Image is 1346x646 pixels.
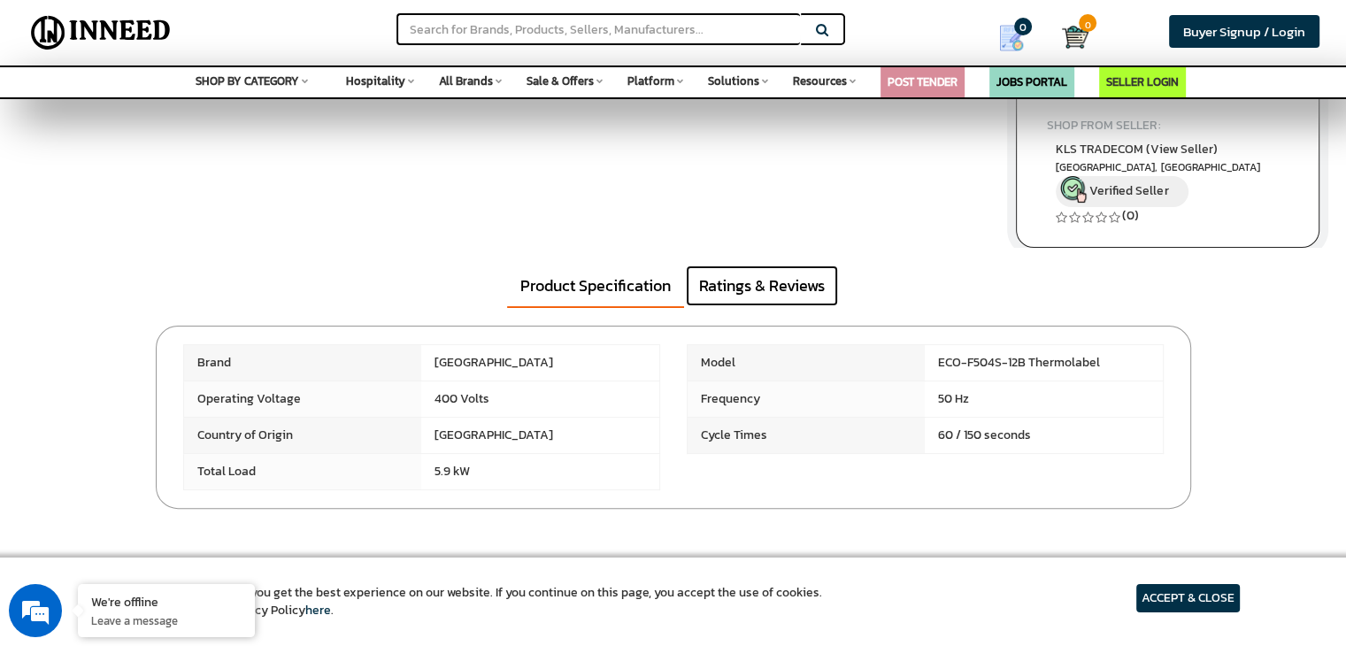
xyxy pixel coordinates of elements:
[1056,140,1280,207] a: KLS TRADECOM (View Seller) [GEOGRAPHIC_DATA], [GEOGRAPHIC_DATA] Verified Seller
[1136,584,1240,612] article: ACCEPT & CLOSE
[1106,73,1179,90] a: SELLER LOGIN
[1062,24,1088,50] img: Cart
[184,454,422,489] span: Total Load
[688,418,926,453] span: Cycle Times
[259,508,321,532] em: Submit
[122,427,135,438] img: salesiqlogo_leal7QplfZFryJ6FIlVepeu7OftD7mt8q6exU6-34PB8prfIgodN67KcxXM9Y7JQ_.png
[184,418,422,453] span: Country of Origin
[996,73,1067,90] a: JOBS PORTAL
[708,73,759,89] span: Solutions
[37,204,309,383] span: We are offline. Please leave us a message.
[24,11,178,55] img: Inneed.Market
[421,418,659,453] span: [GEOGRAPHIC_DATA]
[1047,119,1288,132] h4: SHOP FROM SELLER:
[507,265,684,308] a: Product Specification
[305,601,331,619] a: here
[196,73,299,89] span: SHOP BY CATEGORY
[1056,160,1280,175] span: East Delhi
[998,25,1025,51] img: Show My Quotes
[371,553,976,632] p: For B2B and bulk buying of HOBART ECO-F504S-12B Thermolabel Undercounter Glasswasher at wholesale...
[184,345,422,381] span: Brand
[688,381,926,417] span: Frequency
[527,73,594,89] span: Sale & Offers
[439,73,493,89] span: All Brands
[184,381,422,417] span: Operating Voltage
[793,73,847,89] span: Resources
[688,345,926,381] span: Model
[888,73,958,90] a: POST TENDER
[421,454,659,489] span: 5.9 kW
[686,265,838,306] a: Ratings & Reviews
[9,446,337,508] textarea: Type your message and click 'Submit'
[1122,206,1139,225] a: (0)
[290,9,333,51] div: Minimize live chat window
[1089,181,1168,200] span: Verified Seller
[421,345,659,381] span: [GEOGRAPHIC_DATA]
[1060,176,1087,203] img: inneed-verified-seller-icon.png
[92,99,297,122] div: Leave a message
[925,381,1163,417] span: 50 Hz
[30,106,74,116] img: logo_Zg8I0qSkbAqR2WFHt3p6CTuqpyXMFPubPcD2OT02zFN43Cy9FUNNG3NEPhM_Q1qe_.png
[1169,15,1319,48] a: Buyer Signup / Login
[1079,14,1096,32] span: 0
[627,73,674,89] span: Platform
[1014,18,1032,35] span: 0
[106,584,822,619] article: We use cookies to ensure you get the best experience on our website. If you continue on this page...
[925,418,1163,453] span: 60 / 150 seconds
[974,18,1062,58] a: my Quotes 0
[91,593,242,610] div: We're offline
[139,427,225,439] em: Driven by SalesIQ
[346,73,405,89] span: Hospitality
[1056,140,1217,158] span: KLS TRADECOM
[396,13,800,45] input: Search for Brands, Products, Sellers, Manufacturers...
[1183,21,1305,42] span: Buyer Signup / Login
[421,381,659,417] span: 400 Volts
[91,612,242,628] p: Leave a message
[925,345,1163,381] span: ECO-F504S-12B Thermolabel
[1062,18,1075,57] a: Cart 0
